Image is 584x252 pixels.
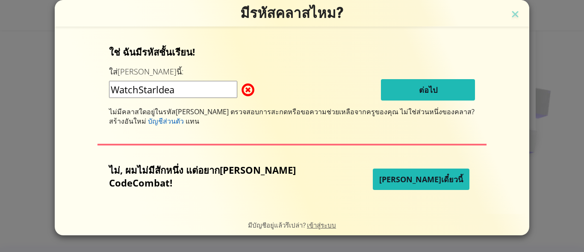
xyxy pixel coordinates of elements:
[148,116,184,126] span: บัญชีส่วนตัว
[240,4,344,21] span: มีรหัสคลาสไหม?
[109,107,475,126] span: ไม่ใช่ส่วนหนึ่งของคลาส? สร้างอันใหม่
[109,163,324,189] p: ไม่, ผมไม่มีสักหนึ่ง แต่อยาก[PERSON_NAME] CodeCombat!
[109,66,183,77] label: ใส่[PERSON_NAME]นี้:
[419,85,437,95] span: ต่อไป
[109,45,475,58] p: ใช่ ฉันมีรหัสชั้นเรียน!
[379,174,463,184] span: [PERSON_NAME]เดี๋ยวนี้
[510,9,521,21] img: close icon
[248,221,307,229] span: มีบัญชีอยู่แล้วรึเปล่า?
[307,221,336,229] a: เข้าสู่ระบบ
[373,169,469,190] button: [PERSON_NAME]เดี๋ยวนี้
[109,107,400,116] span: ไม่มีคลาสใดอยู่ในรหัส[PERSON_NAME] ตรวจสอบการสะกดหรือขอความช่วยเหลือจากครูของคุณ
[381,79,475,101] button: ต่อไป
[184,116,199,126] span: แทน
